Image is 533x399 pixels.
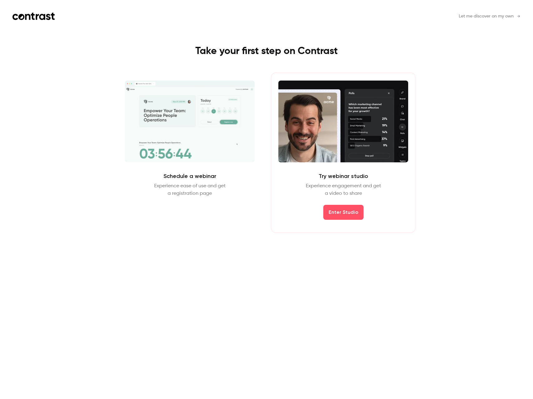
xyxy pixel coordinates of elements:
[323,205,364,220] button: Enter Studio
[154,182,226,197] p: Experience ease of use and get a registration page
[105,45,428,57] h1: Take your first step on Contrast
[459,13,514,20] span: Let me discover on my own
[306,182,381,197] p: Experience engagement and get a video to share
[164,172,216,180] h2: Schedule a webinar
[319,172,368,180] h2: Try webinar studio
